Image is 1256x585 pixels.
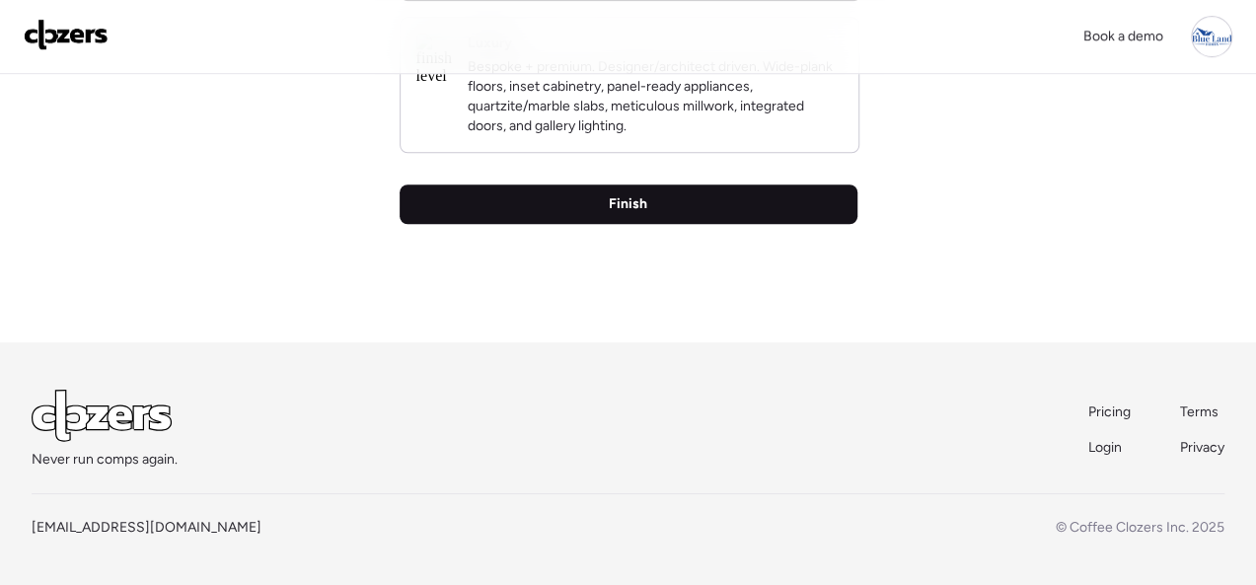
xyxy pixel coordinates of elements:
span: Finish [609,194,647,214]
img: Logo Light [32,390,172,442]
a: [EMAIL_ADDRESS][DOMAIN_NAME] [32,519,261,536]
span: Login [1088,439,1122,456]
span: Pricing [1088,403,1131,420]
a: Pricing [1088,402,1133,422]
span: Terms [1180,403,1219,420]
a: Login [1088,438,1133,458]
span: Privacy [1180,439,1224,456]
span: Book a demo [1083,28,1163,44]
span: © Coffee Clozers Inc. 2025 [1056,519,1224,536]
a: Terms [1180,402,1224,422]
p: Bespoke + premium. Designer/architect driven. Wide-plank floors, inset cabinetry, panel-ready app... [468,57,843,136]
span: Never run comps again. [32,450,178,470]
a: Privacy [1180,438,1224,458]
img: Logo [24,19,109,50]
